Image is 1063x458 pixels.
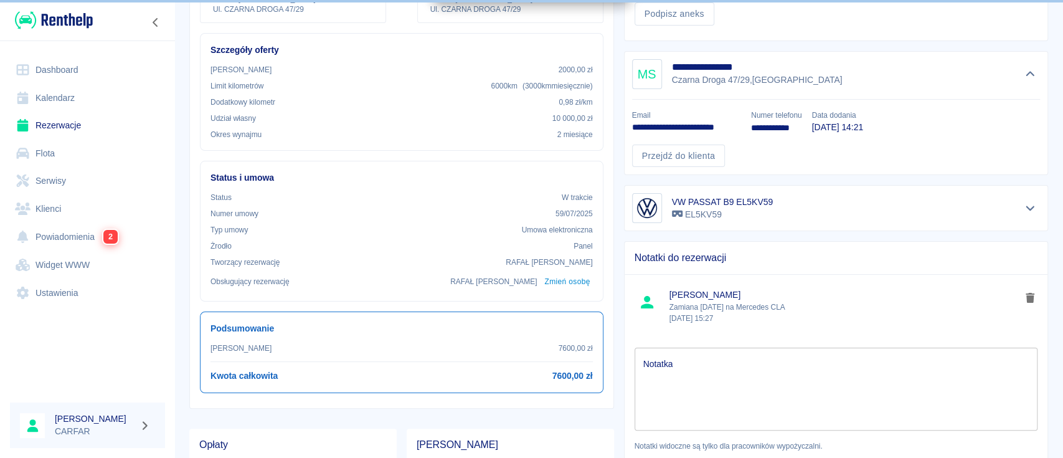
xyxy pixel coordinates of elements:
p: Czarna Droga 47/29 , [GEOGRAPHIC_DATA] [672,74,843,87]
h6: 7600,00 zł [552,370,593,383]
h6: Kwota całkowita [210,370,278,383]
p: [PERSON_NAME] [210,64,272,75]
h6: Status i umowa [210,171,593,184]
p: Data dodania [812,110,863,121]
p: [DATE] 15:27 [669,313,1021,324]
span: 2 [103,230,118,244]
button: delete note [1021,290,1039,306]
p: Tworzący rezerwację [210,257,280,268]
img: Renthelp logo [15,10,93,31]
p: EL5KV59 [672,208,773,221]
a: Dashboard [10,56,165,84]
h6: Podsumowanie [210,322,593,335]
p: Umowa elektroniczna [522,224,593,236]
span: [PERSON_NAME] [669,289,1021,302]
p: 59/07/2025 [555,208,593,219]
p: Email [632,110,742,121]
p: Notatki widoczne są tylko dla pracowników wypożyczalni. [635,441,1038,452]
p: RAFAŁ [PERSON_NAME] [450,276,537,287]
a: Klienci [10,195,165,223]
a: Powiadomienia2 [10,222,165,251]
a: Kalendarz [10,84,165,112]
a: Ustawienia [10,279,165,307]
h6: Szczegóły oferty [210,44,593,57]
button: Zmień osobę [542,273,592,291]
p: [DATE] 14:21 [812,121,863,134]
a: Podpisz aneks [635,2,714,26]
p: 0,98 zł /km [559,97,592,108]
p: Udział własny [210,113,256,124]
p: Numer telefonu [751,110,801,121]
p: 2000,00 zł [559,64,593,75]
h6: VW PASSAT B9 EL5KV59 [672,196,773,208]
span: ( 3000 km miesięcznie ) [522,82,593,90]
span: Opłaty [199,439,387,451]
p: W trakcie [562,192,593,203]
p: Numer umowy [210,208,258,219]
p: Ul. CZARNA DROGA 47/29 [213,4,373,15]
p: [PERSON_NAME] [210,343,272,354]
p: RAFAŁ [PERSON_NAME] [506,257,592,268]
p: 6000 km [491,80,592,92]
p: Status [210,192,232,203]
p: Okres wynajmu [210,129,262,140]
button: Pokaż szczegóły [1020,199,1041,217]
div: MS [632,59,662,89]
p: Limit kilometrów [210,80,263,92]
button: Ukryj szczegóły [1020,65,1041,83]
p: 7600,00 zł [559,343,593,354]
span: Notatki do rezerwacji [635,252,1038,264]
span: [PERSON_NAME] [417,439,604,451]
h6: [PERSON_NAME] [55,413,135,425]
p: CARFAR [55,425,135,438]
p: 10 000,00 zł [552,113,593,124]
button: Zwiń nawigację [146,14,165,31]
img: Image [635,196,659,221]
p: Typ umowy [210,224,248,236]
a: Przejdź do klienta [632,145,725,168]
a: Flota [10,140,165,168]
a: Rezerwacje [10,112,165,140]
p: Obsługujący rezerwację [210,276,290,287]
p: 2 miesiące [557,129,593,140]
a: Renthelp logo [10,10,93,31]
a: Widget WWW [10,251,165,279]
p: Zamiana [DATE] na Mercedes CLA [669,302,1021,324]
p: Żrodło [210,241,232,252]
a: Serwisy [10,167,165,195]
p: Panel [574,241,593,252]
p: Dodatkowy kilometr [210,97,275,108]
p: Ul. CZARNA DROGA 47/29 [430,4,590,15]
